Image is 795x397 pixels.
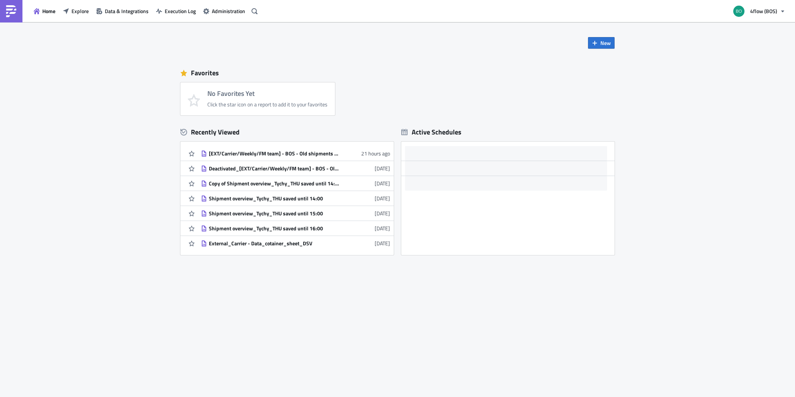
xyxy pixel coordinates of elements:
[375,224,390,232] time: 2025-09-25T12:50:31Z
[201,176,390,191] a: Copy of Shipment overview_Tychy_THU saved until 14:00[DATE]
[401,128,462,136] div: Active Schedules
[375,164,390,172] time: 2025-09-26T08:09:42Z
[201,221,390,236] a: Shipment overview_Tychy_THU saved until 16:00[DATE]
[201,236,390,251] a: External_Carrier - Data_cotainer_sheet_DSV[DATE]
[201,206,390,221] a: Shipment overview_Tychy_THU saved until 15:00[DATE]
[209,225,340,232] div: Shipment overview_Tychy_THU saved until 16:00
[207,101,328,108] div: Click the star icon on a report to add it to your favorites
[105,7,149,15] span: Data & Integrations
[201,191,390,206] a: Shipment overview_Tychy_THU saved until 14:00[DATE]
[212,7,245,15] span: Administration
[42,7,55,15] span: Home
[199,5,249,17] button: Administration
[207,90,328,97] h4: No Favorites Yet
[92,5,152,17] button: Data & Integrations
[209,150,340,157] div: [EXT/Carrier/Weekly/FM team] - BOS - Old shipments with no billing run
[201,146,390,161] a: [EXT/Carrier/Weekly/FM team] - BOS - Old shipments with no billing run21 hours ago
[750,7,777,15] span: 4flow (BOS)
[209,240,340,247] div: External_Carrier - Data_cotainer_sheet_DSV
[600,39,611,47] span: New
[5,5,17,17] img: PushMetrics
[209,180,340,187] div: Copy of Shipment overview_Tychy_THU saved until 14:00
[375,209,390,217] time: 2025-09-25T12:51:32Z
[180,127,394,138] div: Recently Viewed
[59,5,92,17] button: Explore
[201,161,390,176] a: Deactivated_[EXT/Carrier/Weekly/FM team] - BOS - Old shipments with no billing run[DATE]
[588,37,615,49] button: New
[361,149,390,157] time: 2025-09-30T10:06:39Z
[375,179,390,187] time: 2025-09-25T15:55:01Z
[30,5,59,17] button: Home
[375,239,390,247] time: 2025-09-25T12:49:52Z
[375,194,390,202] time: 2025-09-25T12:54:43Z
[209,195,340,202] div: Shipment overview_Tychy_THU saved until 14:00
[71,7,89,15] span: Explore
[152,5,199,17] button: Execution Log
[209,165,340,172] div: Deactivated_[EXT/Carrier/Weekly/FM team] - BOS - Old shipments with no billing run
[732,5,745,18] img: Avatar
[180,67,615,79] div: Favorites
[209,210,340,217] div: Shipment overview_Tychy_THU saved until 15:00
[165,7,196,15] span: Execution Log
[729,3,789,19] button: 4flow (BOS)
